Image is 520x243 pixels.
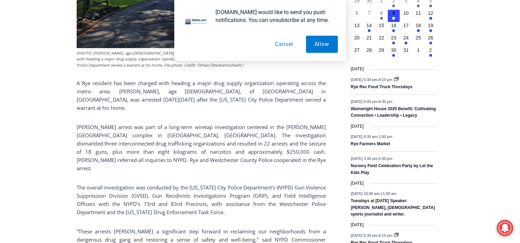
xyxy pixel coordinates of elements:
[351,180,364,187] time: [DATE]
[351,192,379,196] span: [DATE] 10:00 am
[77,183,326,216] p: The overall investigation was conducted by the [US_STATE] City Police Department’s (NYPD) Gun Vio...
[378,233,392,237] span: 8:15 pm
[378,135,392,139] span: 1:00 pm
[351,233,393,237] time: -
[306,36,338,53] button: Allow
[378,77,392,81] span: 8:15 pm
[165,67,333,85] a: Intern @ [DOMAIN_NAME]
[351,163,433,175] a: Nursery Field Celebration Party by Let the Kids Play
[351,192,396,196] time: -
[351,141,390,147] a: Rye Farmers Market
[351,77,393,81] time: -
[210,8,338,24] div: [DOMAIN_NAME] would like to send you push notifications. You can unsubscribe at any time.
[351,222,364,228] time: [DATE]
[77,80,326,111] span: A Rye resident has been charged with heading a major drug supply organization operating across th...
[351,100,392,104] time: -
[351,77,377,81] span: [DATE] 5:30 pm
[77,124,326,172] span: [PERSON_NAME] arrest was part of a long-term wiretap investigation centered in the [PERSON_NAME][...
[266,36,302,53] button: Cancel
[351,123,364,130] time: [DATE]
[378,157,392,161] span: 5:30 pm
[351,135,377,139] span: [DATE] 8:30 am
[351,66,364,72] time: [DATE]
[351,157,377,161] span: [DATE] 3:30 pm
[381,192,397,196] span: 11:00 am
[180,68,319,84] span: Intern @ [DOMAIN_NAME]
[351,157,392,161] time: -
[351,233,377,237] span: [DATE] 5:30 pm
[378,100,392,104] span: 8:30 pm
[351,84,412,90] a: Rye Rec Food Truck Thursdays
[351,198,435,217] a: Tuesdays at [DATE] Speaker: [PERSON_NAME], [DEMOGRAPHIC_DATA] sports journalist and writer.
[351,106,436,118] a: Wainwright House 2025 Benefit: Cultivating Connection • Leadership • Legacy
[351,100,377,104] span: [DATE] 6:00 pm
[182,8,210,36] img: notification icon
[351,135,392,139] time: -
